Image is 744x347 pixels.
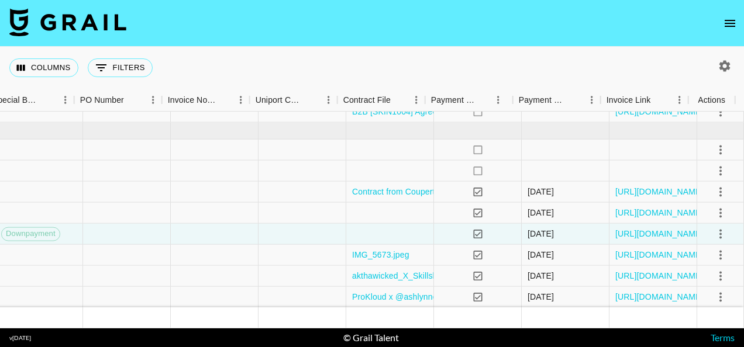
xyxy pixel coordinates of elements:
a: [URL][DOMAIN_NAME] [615,228,704,240]
button: select merge strategy [711,287,731,307]
button: select merge strategy [711,182,731,202]
button: Menu [144,91,162,109]
button: Select columns [9,58,78,77]
div: © Grail Talent [343,332,399,343]
div: Uniport Contact Email [256,89,304,112]
div: 19/08/2025 [528,228,554,240]
button: Menu [408,91,425,109]
div: 19/08/2025 [528,270,554,282]
a: akthawicked_X_Skillshare_YouTube_Agreement_-_July2025.pdf [352,270,592,282]
a: [URL][DOMAIN_NAME] [615,270,704,282]
button: select merge strategy [711,102,731,122]
div: Invoice Link [601,89,688,112]
button: Sort [650,92,667,108]
a: ProKloud x @ashlynnedith CollaborationÂ Agreement(July.2025-August.2025).pdf [352,291,656,303]
button: select merge strategy [711,266,731,286]
a: Terms [711,332,735,343]
a: [URL][DOMAIN_NAME] [615,106,704,117]
button: select merge strategy [711,161,731,181]
button: Show filters [88,58,153,77]
div: Actions [688,89,735,112]
button: select merge strategy [711,224,731,244]
button: Sort [477,92,493,108]
button: Sort [40,92,57,108]
div: 19/08/2025 [528,186,554,197]
button: Sort [304,92,320,108]
button: Sort [391,92,407,108]
a: [URL][DOMAIN_NAME] [615,249,704,261]
button: Menu [320,91,337,109]
button: select merge strategy [711,203,731,223]
div: Invoice Notes [168,89,216,112]
button: Menu [490,91,507,109]
div: Payment Sent [431,89,477,112]
a: [URL][DOMAIN_NAME] [615,207,704,218]
div: Invoice Notes [162,89,250,112]
div: v [DATE] [9,334,31,342]
button: Menu [583,91,601,109]
button: Sort [124,92,140,108]
div: PO Number [80,89,124,112]
a: Contract from Coupert Rico to _lavidaa (signed).pdf [352,186,543,197]
div: Payment Sent Date [513,89,601,112]
button: Menu [232,91,250,109]
div: Uniport Contact Email [250,89,337,112]
img: Grail Talent [9,8,126,36]
div: Payment Sent [425,89,513,112]
button: select merge strategy [711,140,731,159]
div: Contract File [343,89,391,112]
button: Menu [671,91,688,109]
a: B2B [SKIN1004] Agreement-Agent Only_[itspeytonbabyy].pdf [352,106,579,117]
div: 12/08/2025 [528,291,554,303]
div: 11/08/2025 [528,249,554,261]
a: [URL][DOMAIN_NAME] [615,291,704,303]
a: IMG_5673.jpeg [352,249,409,261]
span: Downpayment [2,228,60,240]
button: Sort [216,92,232,108]
div: Payment Sent Date [519,89,567,112]
a: [URL][DOMAIN_NAME] [615,186,704,197]
button: open drawer [718,12,742,35]
div: Contract File [337,89,425,112]
div: Actions [698,89,725,112]
div: PO Number [74,89,162,112]
div: 19/08/2025 [528,207,554,218]
button: select merge strategy [711,245,731,265]
button: Menu [57,91,74,109]
div: Invoice Link [607,89,651,112]
button: Sort [567,92,583,108]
